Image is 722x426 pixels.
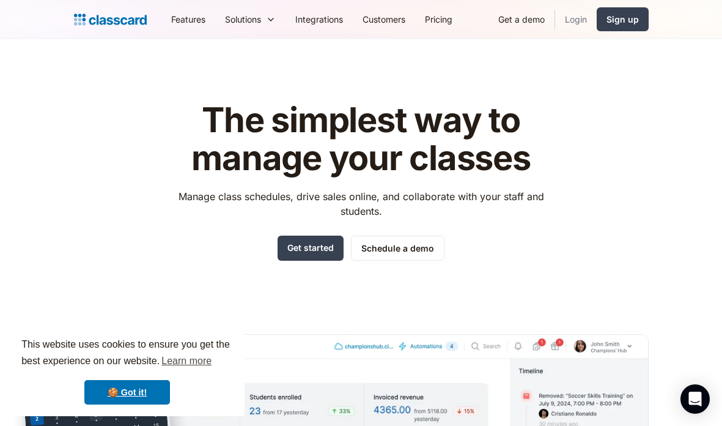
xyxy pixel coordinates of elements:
[415,6,462,33] a: Pricing
[351,236,444,261] a: Schedule a demo
[597,7,649,31] a: Sign up
[555,6,597,33] a: Login
[215,6,285,33] div: Solutions
[606,13,639,26] div: Sign up
[225,13,261,26] div: Solutions
[74,11,147,28] a: home
[160,352,213,370] a: learn more about cookies
[167,189,555,219] p: Manage class schedules, drive sales online, and collaborate with your staff and students.
[161,6,215,33] a: Features
[278,236,344,261] a: Get started
[488,6,554,33] a: Get a demo
[167,102,555,177] h1: The simplest way to manage your classes
[84,380,170,405] a: dismiss cookie message
[680,384,710,414] div: Open Intercom Messenger
[285,6,353,33] a: Integrations
[353,6,415,33] a: Customers
[21,337,233,370] span: This website uses cookies to ensure you get the best experience on our website.
[10,326,245,416] div: cookieconsent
